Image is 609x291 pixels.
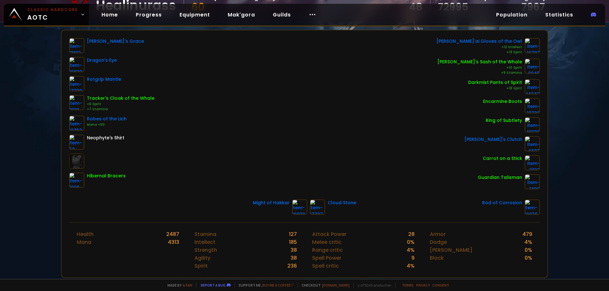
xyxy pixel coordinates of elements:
[87,173,126,179] div: Hibernal Bracers
[291,246,297,254] div: 38
[312,246,343,254] div: Range critic
[524,238,532,246] div: 4 %
[87,76,121,83] div: Rotgrip Mantle
[525,79,540,94] img: item-14242
[525,59,540,74] img: item-9945
[69,116,84,131] img: item-10762
[69,38,84,53] img: item-13102
[482,199,522,206] div: Rod of Corrosion
[87,95,154,102] div: Tracker's Cloak of the Whale
[87,57,117,64] div: Dragon's Eye
[540,8,578,21] a: Statistics
[525,136,540,151] img: item-6693
[436,45,522,50] div: +12 Intellect
[436,50,522,55] div: +13 Spirit
[262,283,294,288] a: Buy me a coffee
[411,254,415,262] div: 9
[289,238,297,246] div: 185
[328,199,356,206] div: Cloud Stone
[27,7,78,13] small: Classic Hardcore
[166,230,179,238] div: 2487
[468,86,522,91] div: +18 Spirit
[268,8,296,21] a: Guilds
[194,230,216,238] div: Stamina
[430,246,472,254] div: [PERSON_NAME]
[4,4,89,25] a: Classic HardcoreAOTC
[430,254,444,262] div: Block
[87,122,127,127] div: Mana +50
[468,79,522,86] div: Darkmist Pants of Spirit
[87,102,154,107] div: +6 Spirit
[478,174,522,181] div: Guardian Talisman
[168,238,179,246] div: 4313
[525,38,540,53] img: item-10787
[69,95,84,110] img: item-9919
[416,283,430,288] a: Privacy
[164,283,192,288] span: Made by
[464,136,522,143] div: [PERSON_NAME]'s Clutch
[436,38,522,45] div: [PERSON_NAME]'ai Gloves of the Owl
[174,8,215,21] a: Equipment
[69,173,84,188] img: item-8108
[194,238,215,246] div: Intellect
[437,59,522,65] div: [PERSON_NAME]'s Sash of the Whale
[525,254,532,262] div: 0 %
[437,70,522,75] div: +9 Stamina
[77,230,94,238] div: Health
[77,238,91,246] div: Mana
[408,230,415,238] div: 28
[292,199,307,215] img: item-10838
[298,283,350,288] span: Checkout
[483,155,522,162] div: Carrot on a Stick
[310,199,325,215] img: item-17737
[87,107,154,112] div: +7 Stamina
[407,262,415,270] div: 4 %
[353,283,391,288] span: v. d752d5 - production
[437,65,522,70] div: +10 Spirit
[402,283,414,288] a: Terms
[407,238,415,246] div: 0 %
[486,117,522,124] div: Ring of Subtlety
[525,174,540,189] img: item-1490
[430,238,447,246] div: Dodge
[522,230,532,238] div: 479
[223,8,260,21] a: Mak'gora
[430,230,446,238] div: Armor
[194,262,208,270] div: Spirit
[289,230,297,238] div: 127
[525,117,540,132] img: item-19038
[483,98,522,105] div: Encarmine Boots
[312,254,341,262] div: Spell Power
[312,230,346,238] div: Attack Power
[253,199,290,206] div: Might of Hakkar
[287,262,297,270] div: 236
[194,246,217,254] div: Strength
[69,57,84,72] img: item-10829
[291,254,297,262] div: 38
[87,135,124,141] div: Neophyte's Shirt
[525,246,532,254] div: 0 %
[396,2,422,12] div: 48
[312,262,339,270] div: Spell critic
[525,98,540,113] img: item-10700
[491,8,533,21] a: Population
[194,254,210,262] div: Agility
[438,2,468,12] a: 72995
[322,283,350,288] a: [DOMAIN_NAME]
[407,246,415,254] div: 4 %
[69,76,84,91] img: item-17732
[201,283,226,288] a: Report a bug
[96,8,123,21] a: Home
[69,135,84,150] img: item-53
[87,38,144,45] div: [PERSON_NAME]'s Grace
[234,283,294,288] span: Support me,
[525,155,540,170] img: item-11122
[525,199,540,215] img: item-10836
[27,7,78,22] span: AOTC
[96,1,176,10] div: Healinurass
[183,283,192,288] a: a fan
[312,238,342,246] div: Melee critic
[432,283,449,288] a: Consent
[131,8,167,21] a: Progress
[87,116,127,122] div: Robes of the Lich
